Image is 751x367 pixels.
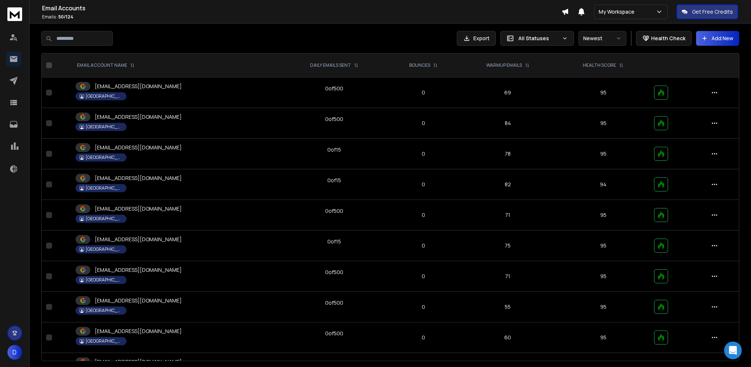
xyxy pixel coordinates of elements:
[409,62,430,68] p: BOUNCES
[86,246,122,252] p: [GEOGRAPHIC_DATA]
[42,14,561,20] p: Emails :
[459,200,557,231] td: 71
[557,139,650,169] td: 95
[86,93,122,99] p: [GEOGRAPHIC_DATA]
[583,62,616,68] p: HEALTH SCORE
[95,83,182,90] p: [EMAIL_ADDRESS][DOMAIN_NAME]
[459,169,557,200] td: 82
[692,8,733,15] p: Get Free Credits
[77,62,135,68] div: EMAIL ACCOUNT NAME
[7,345,22,360] button: D
[7,7,22,21] img: logo
[327,146,341,153] div: 0 of 15
[95,236,182,243] p: [EMAIL_ADDRESS][DOMAIN_NAME]
[392,273,455,280] p: 0
[86,277,122,283] p: [GEOGRAPHIC_DATA]
[392,150,455,157] p: 0
[95,113,182,121] p: [EMAIL_ADDRESS][DOMAIN_NAME]
[724,342,742,359] div: Open Intercom Messenger
[557,200,650,231] td: 95
[696,31,739,46] button: Add New
[557,108,650,139] td: 95
[325,115,343,123] div: 0 of 500
[86,185,122,191] p: [GEOGRAPHIC_DATA]
[557,322,650,353] td: 95
[86,308,122,314] p: [GEOGRAPHIC_DATA]
[457,31,496,46] button: Export
[95,266,182,274] p: [EMAIL_ADDRESS][DOMAIN_NAME]
[518,35,559,42] p: All Statuses
[95,328,182,335] p: [EMAIL_ADDRESS][DOMAIN_NAME]
[95,205,182,212] p: [EMAIL_ADDRESS][DOMAIN_NAME]
[392,89,455,96] p: 0
[392,181,455,188] p: 0
[557,231,650,261] td: 95
[486,62,522,68] p: WARMUP EMAILS
[327,238,341,245] div: 0 of 15
[557,169,650,200] td: 94
[325,299,343,307] div: 0 of 500
[95,144,182,151] p: [EMAIL_ADDRESS][DOMAIN_NAME]
[325,207,343,215] div: 0 of 500
[86,124,122,130] p: [GEOGRAPHIC_DATA]
[557,261,650,292] td: 95
[86,155,122,160] p: [GEOGRAPHIC_DATA]
[599,8,637,15] p: My Workspace
[459,231,557,261] td: 75
[459,108,557,139] td: 84
[95,297,182,304] p: [EMAIL_ADDRESS][DOMAIN_NAME]
[86,338,122,344] p: [GEOGRAPHIC_DATA]
[392,334,455,341] p: 0
[42,4,561,13] h1: Email Accounts
[325,269,343,276] div: 0 of 500
[459,292,557,322] td: 55
[327,177,341,184] div: 0 of 15
[651,35,685,42] p: Health Check
[95,358,182,366] p: [EMAIL_ADDRESS][DOMAIN_NAME]
[459,77,557,108] td: 69
[636,31,692,46] button: Health Check
[325,330,343,337] div: 0 of 500
[557,292,650,322] td: 95
[459,139,557,169] td: 78
[392,303,455,311] p: 0
[392,120,455,127] p: 0
[325,85,343,92] div: 0 of 500
[578,31,626,46] button: Newest
[86,216,122,222] p: [GEOGRAPHIC_DATA]
[677,4,738,19] button: Get Free Credits
[459,322,557,353] td: 60
[557,77,650,108] td: 95
[392,211,455,219] p: 0
[392,242,455,249] p: 0
[459,261,557,292] td: 71
[310,62,351,68] p: DAILY EMAILS SENT
[58,14,73,20] span: 50 / 124
[95,174,182,182] p: [EMAIL_ADDRESS][DOMAIN_NAME]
